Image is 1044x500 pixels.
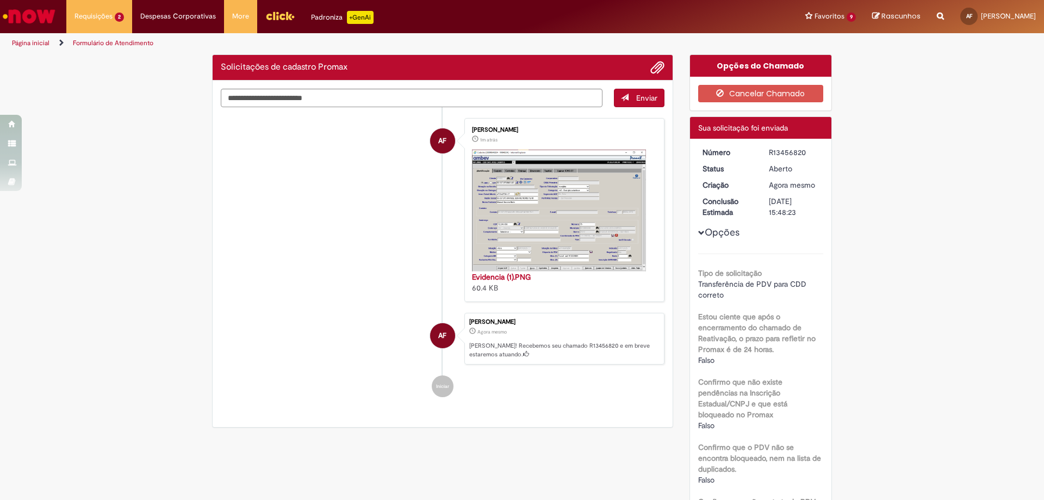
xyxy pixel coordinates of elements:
[221,63,347,72] h2: Solicitações de cadastro Promax Histórico de tíquete
[472,127,653,133] div: [PERSON_NAME]
[698,442,821,474] b: Confirmo que o PDV não se encontra bloqueado, nem na lista de duplicados.
[698,475,714,485] span: Falso
[221,89,602,107] textarea: Digite sua mensagem aqui...
[698,421,714,430] span: Falso
[73,39,153,47] a: Formulário de Atendimento
[769,147,819,158] div: R13456820
[469,319,658,325] div: [PERSON_NAME]
[769,180,815,190] span: Agora mesmo
[12,39,49,47] a: Página inicial
[8,33,688,53] ul: Trilhas de página
[698,123,788,133] span: Sua solicitação foi enviada
[966,13,972,20] span: AF
[614,89,664,107] button: Enviar
[140,11,216,22] span: Despesas Corporativas
[221,107,664,409] ul: Histórico de tíquete
[347,11,374,24] p: +GenAi
[477,329,507,335] time: 28/08/2025 10:48:13
[769,180,819,190] div: 28/08/2025 10:48:13
[981,11,1036,21] span: [PERSON_NAME]
[480,137,498,143] span: 1m atrás
[815,11,844,22] span: Favoritos
[472,272,531,282] a: Evidencia (1).PNG
[232,11,249,22] span: More
[430,128,455,153] div: Andrew Dias Pires Ferreira
[74,11,113,22] span: Requisições
[650,60,664,75] button: Adicionar anexos
[881,11,921,21] span: Rascunhos
[769,196,819,218] div: [DATE] 15:48:23
[694,196,761,218] dt: Conclusão Estimada
[694,180,761,190] dt: Criação
[698,279,809,300] span: Transferência de PDV para CDD correto
[636,93,657,103] span: Enviar
[694,147,761,158] dt: Número
[438,323,446,349] span: AF
[698,268,762,278] b: Tipo de solicitação
[698,85,824,102] button: Cancelar Chamado
[438,128,446,154] span: AF
[698,377,787,419] b: Confirmo que não existe pendências na Inscrição Estadual/CNPJ e que está bloqueado no Promax
[769,180,815,190] time: 28/08/2025 10:48:13
[265,8,295,24] img: click_logo_yellow_360x200.png
[1,5,57,27] img: ServiceNow
[769,163,819,174] div: Aberto
[698,355,714,365] span: Falso
[847,13,856,22] span: 9
[480,137,498,143] time: 28/08/2025 10:47:17
[690,55,832,77] div: Opções do Chamado
[472,271,653,293] div: 60.4 KB
[115,13,124,22] span: 2
[221,313,664,365] li: Andrew Dias Pires Ferreira
[872,11,921,22] a: Rascunhos
[477,329,507,335] span: Agora mesmo
[430,323,455,348] div: Andrew Dias Pires Ferreira
[469,342,658,359] p: [PERSON_NAME]! Recebemos seu chamado R13456820 e em breve estaremos atuando.
[698,312,816,354] b: Estou ciente que após o encerramento do chamado de Reativação, o prazo para refletir no Promax é ...
[694,163,761,174] dt: Status
[311,11,374,24] div: Padroniza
